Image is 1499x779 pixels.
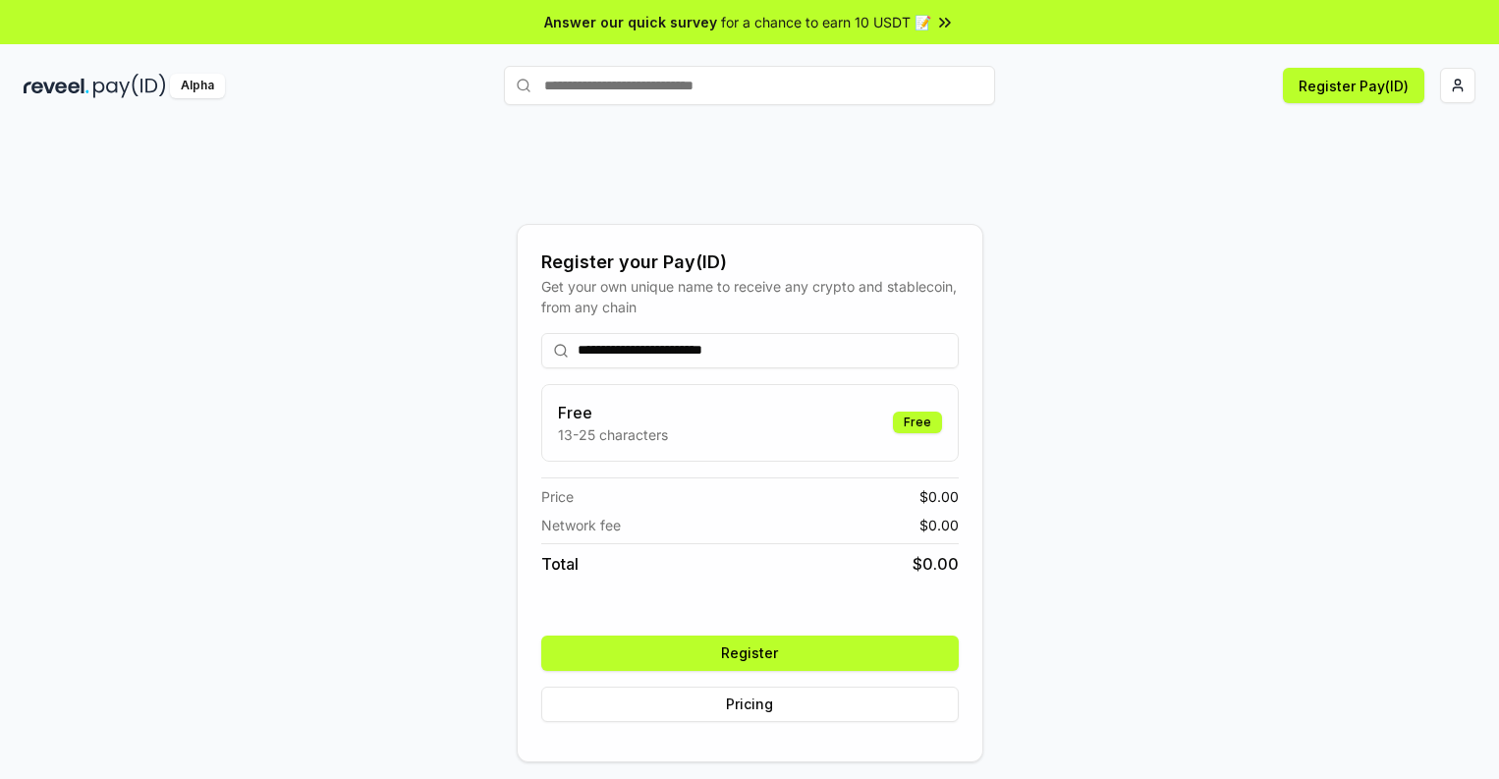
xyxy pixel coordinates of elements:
[541,515,621,535] span: Network fee
[558,401,668,424] h3: Free
[919,515,959,535] span: $ 0.00
[919,486,959,507] span: $ 0.00
[24,74,89,98] img: reveel_dark
[721,12,931,32] span: for a chance to earn 10 USDT 📝
[541,276,959,317] div: Get your own unique name to receive any crypto and stablecoin, from any chain
[913,552,959,576] span: $ 0.00
[170,74,225,98] div: Alpha
[893,412,942,433] div: Free
[541,249,959,276] div: Register your Pay(ID)
[541,552,579,576] span: Total
[558,424,668,445] p: 13-25 characters
[1283,68,1424,103] button: Register Pay(ID)
[541,687,959,722] button: Pricing
[93,74,166,98] img: pay_id
[541,636,959,671] button: Register
[544,12,717,32] span: Answer our quick survey
[541,486,574,507] span: Price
